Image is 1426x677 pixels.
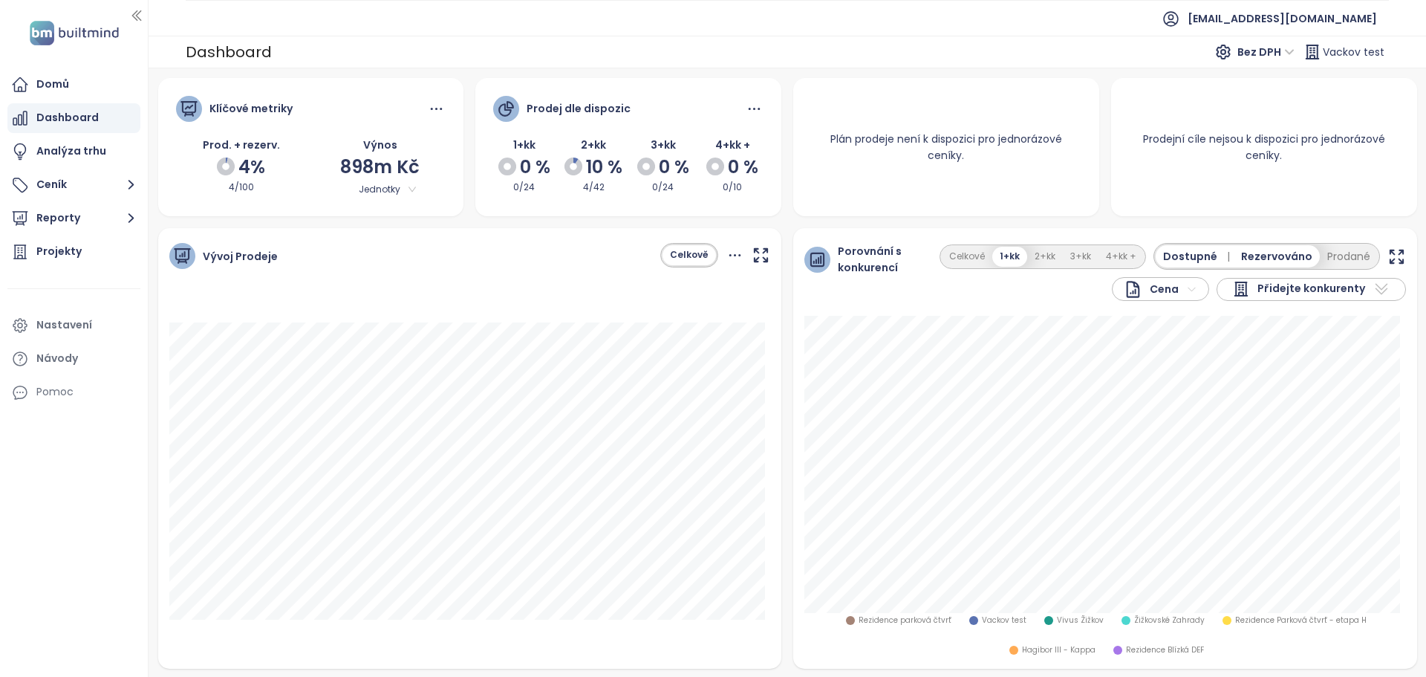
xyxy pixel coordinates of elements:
div: Dashboard [186,39,272,65]
div: Výnos [314,137,446,153]
div: 0/24 [632,181,694,195]
span: Vackov test [982,615,1026,626]
div: Cena [1124,280,1179,299]
span: [EMAIL_ADDRESS][DOMAIN_NAME] [1188,1,1377,36]
button: 1+kk [992,247,1027,267]
span: Prod. + rezerv. [203,137,280,152]
button: Celkově [942,247,992,267]
div: Projekty [36,242,82,261]
button: Ceník [7,170,140,200]
div: Nastavení [36,316,92,334]
span: Rezidence Blízká DEF [1126,644,1204,656]
div: Domů [36,75,69,94]
button: 3+kk [1063,247,1098,267]
span: 10 % [586,153,622,181]
img: logo [25,18,123,48]
div: Prodejní cíle nejsou k dispozici pro jednorázové ceníky. [1111,113,1417,181]
span: Hagibor III - Kappa [1022,644,1095,656]
div: Prodej dle dispozic [527,100,631,117]
a: Projekty [7,237,140,267]
span: 2+kk [581,137,606,152]
div: 0/24 [493,181,555,195]
div: 0/10 [702,181,764,195]
span: Rezidence Parková čtvrť - etapa H [1235,615,1367,626]
span: Rezidence parková čtvrť [859,615,951,626]
div: 4/42 [563,181,625,195]
a: Nastavení [7,311,140,340]
span: 0 % [728,153,758,181]
span: 4% [238,153,265,181]
span: Bez DPH [1237,41,1295,63]
div: Analýza trhu [36,142,106,161]
span: Vivus Žižkov [1057,615,1104,626]
span: 0 % [520,153,550,181]
span: Vackov test [1323,39,1384,65]
div: 4/100 [176,181,307,195]
button: Prodané [1320,245,1378,268]
span: 898m Kč [340,155,420,179]
span: Porovnání s konkurencí [838,243,908,276]
div: Klíčové metriky [209,100,293,117]
button: Reporty [7,204,140,233]
span: Vývoj Prodeje [203,248,278,265]
a: Analýza trhu [7,137,140,166]
div: Plán prodeje není k dispozici pro jednorázové ceníky. [793,113,1099,181]
span: | [1227,249,1230,264]
span: Rezervováno [1241,248,1312,265]
div: Dashboard [36,108,99,127]
button: 2+kk [1027,247,1063,267]
a: Domů [7,70,140,100]
span: 1+kk [513,137,535,152]
div: Návody [36,349,78,368]
div: Pomoc [7,378,140,407]
span: Žižkovské Zahrady [1134,615,1205,626]
span: 3+kk [651,137,676,152]
span: Přidejte konkurenty [1257,280,1365,298]
a: Dashboard [7,103,140,133]
span: Dostupné [1163,248,1235,265]
span: 0 % [659,153,689,181]
span: 4+kk + [715,137,750,152]
div: Pomoc [36,383,74,401]
button: Celkově [662,245,716,265]
a: Návody [7,344,140,374]
button: 4+kk + [1098,247,1144,267]
span: Jednotky [341,181,419,198]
